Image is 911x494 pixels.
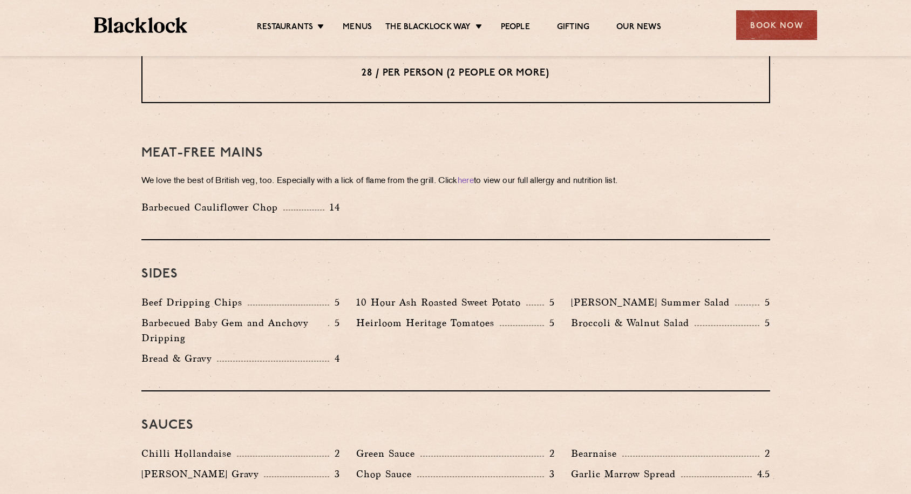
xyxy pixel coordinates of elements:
[329,295,340,309] p: 5
[329,351,340,366] p: 4
[257,22,313,34] a: Restaurants
[141,174,770,189] p: We love the best of British veg, too. Especially with a lick of flame from the grill. Click to vi...
[164,66,747,80] p: 28 / per person (2 people or more)
[736,10,817,40] div: Book Now
[141,295,248,310] p: Beef Dripping Chips
[329,446,340,461] p: 2
[141,315,328,346] p: Barbecued Baby Gem and Anchovy Dripping
[141,351,217,366] p: Bread & Gravy
[324,200,340,214] p: 14
[329,467,340,481] p: 3
[141,146,770,160] h3: Meat-Free mains
[759,316,770,330] p: 5
[356,295,526,310] p: 10 Hour Ash Roasted Sweet Potato
[571,315,695,330] p: Broccoli & Walnut Salad
[544,467,555,481] p: 3
[329,316,340,330] p: 5
[356,315,500,330] p: Heirloom Heritage Tomatoes
[544,446,555,461] p: 2
[759,446,770,461] p: 2
[94,17,187,33] img: BL_Textured_Logo-footer-cropped.svg
[141,200,283,215] p: Barbecued Cauliflower Chop
[571,295,735,310] p: [PERSON_NAME] Summer Salad
[356,446,420,461] p: Green Sauce
[141,267,770,281] h3: Sides
[557,22,589,34] a: Gifting
[356,466,417,482] p: Chop Sauce
[544,295,555,309] p: 5
[616,22,661,34] a: Our News
[343,22,372,34] a: Menus
[458,177,474,185] a: here
[141,466,264,482] p: [PERSON_NAME] Gravy
[141,418,770,432] h3: Sauces
[544,316,555,330] p: 5
[385,22,471,34] a: The Blacklock Way
[571,466,681,482] p: Garlic Marrow Spread
[141,446,237,461] p: Chilli Hollandaise
[752,467,770,481] p: 4.5
[501,22,530,34] a: People
[759,295,770,309] p: 5
[571,446,622,461] p: Bearnaise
